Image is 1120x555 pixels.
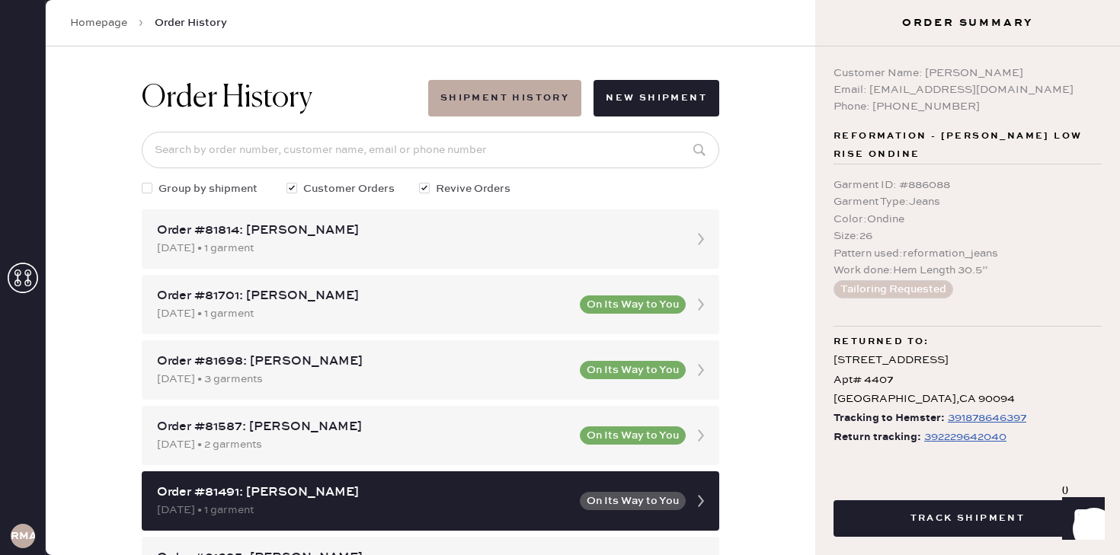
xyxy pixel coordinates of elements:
div: [DATE] • 1 garment [157,305,571,322]
span: Tracking to Hemster: [834,409,945,428]
span: Reformation - [PERSON_NAME] Low Rise Ondine [834,127,1102,164]
h3: RMA [11,531,35,541]
div: https://www.fedex.com/apps/fedextrack/?tracknumbers=391878646397&cntry_code=US [948,409,1026,427]
div: [DATE] • 3 garments [157,371,571,388]
div: [STREET_ADDRESS] Apt# 4407 [GEOGRAPHIC_DATA] , CA 90094 [834,351,1102,409]
a: 391878646397 [945,409,1026,428]
span: Return tracking: [834,428,921,447]
button: On Its Way to You [580,492,686,510]
div: [DATE] • 1 garment [157,502,571,518]
div: Color : Ondine [834,211,1102,228]
div: Pattern used : reformation_jeans [834,245,1102,262]
span: Revive Orders [436,180,510,197]
div: Work done : Hem Length 30.5” [834,262,1102,279]
span: Group by shipment [158,180,258,197]
div: Order #81701: [PERSON_NAME] [157,287,571,305]
a: 392229642040 [921,428,1006,447]
div: Garment Type : Jeans [834,193,1102,210]
button: On Its Way to You [580,295,686,314]
span: Customer Orders [303,180,395,197]
input: Search by order number, customer name, email or phone number [142,132,719,168]
a: Track Shipment [834,510,1102,525]
iframe: Front Chat [1048,486,1113,552]
div: Size : 26 [834,228,1102,244]
button: Shipment History [428,80,581,116]
h1: Order History [142,80,312,116]
button: Tailoring Requested [834,280,953,298]
div: https://www.fedex.com/apps/fedextrack/?tracknumbers=392229642040&cntry_code=US [924,428,1006,446]
div: Order #81814: [PERSON_NAME] [157,222,677,240]
div: Order #81587: [PERSON_NAME] [157,418,571,436]
div: [DATE] • 2 garments [157,436,571,453]
a: Homepage [70,15,127,30]
span: Order History [155,15,227,30]
div: [DATE] • 1 garment [157,240,677,257]
h3: Order Summary [815,15,1120,30]
div: Email: [EMAIL_ADDRESS][DOMAIN_NAME] [834,81,1102,98]
button: On Its Way to You [580,426,686,445]
span: Returned to: [834,333,930,351]
div: Phone: [PHONE_NUMBER] [834,98,1102,115]
button: On Its Way to You [580,361,686,379]
div: Order #81491: [PERSON_NAME] [157,483,571,502]
button: New Shipment [594,80,719,116]
button: Track Shipment [834,500,1102,537]
div: Order #81698: [PERSON_NAME] [157,352,571,371]
div: Garment ID : # 886088 [834,177,1102,193]
div: Customer Name: [PERSON_NAME] [834,65,1102,81]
